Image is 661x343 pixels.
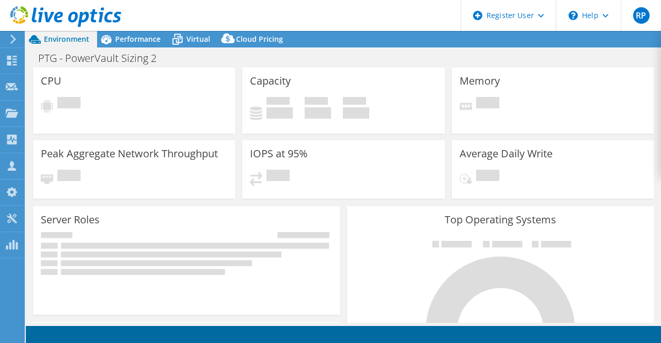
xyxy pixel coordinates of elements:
[57,97,81,111] span: Pending
[476,97,499,111] span: Pending
[186,34,210,44] span: Virtual
[305,107,331,119] h4: 0 GiB
[236,34,283,44] span: Cloud Pricing
[41,75,61,87] h3: CPU
[57,170,81,184] span: Pending
[266,107,293,119] h4: 0 GiB
[355,214,646,225] h3: Top Operating Systems
[569,11,578,20] svg: \n
[460,75,500,87] h3: Memory
[343,97,366,107] span: Total
[343,107,369,119] h4: 0 GiB
[305,97,328,107] span: Free
[266,97,290,107] span: Used
[633,7,650,24] span: RP
[250,75,291,87] h3: Capacity
[115,34,161,44] span: Performance
[266,170,290,184] span: Pending
[460,148,553,159] h3: Average Daily Write
[41,148,218,159] h3: Peak Aggregate Network Throughput
[250,148,308,159] h3: IOPS at 95%
[41,214,100,225] h3: Server Roles
[44,34,89,44] span: Environment
[476,170,499,184] span: Pending
[34,53,172,64] h1: PTG - PowerVault Sizing 2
